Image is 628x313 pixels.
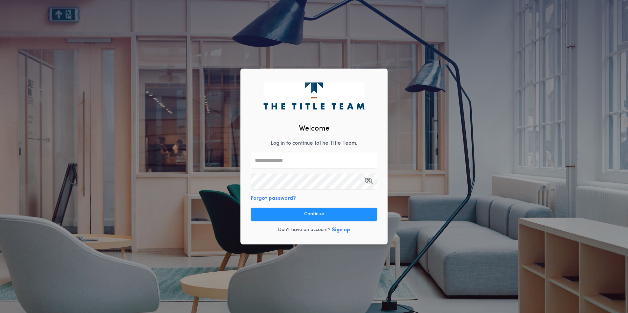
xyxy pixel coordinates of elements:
[278,227,330,233] p: Don't have an account?
[332,226,350,234] button: Sign up
[263,82,364,109] img: logo
[271,139,357,147] p: Log in to continue to The Title Team .
[299,123,329,134] h2: Welcome
[251,195,296,202] button: Forgot password?
[251,208,377,221] button: Continue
